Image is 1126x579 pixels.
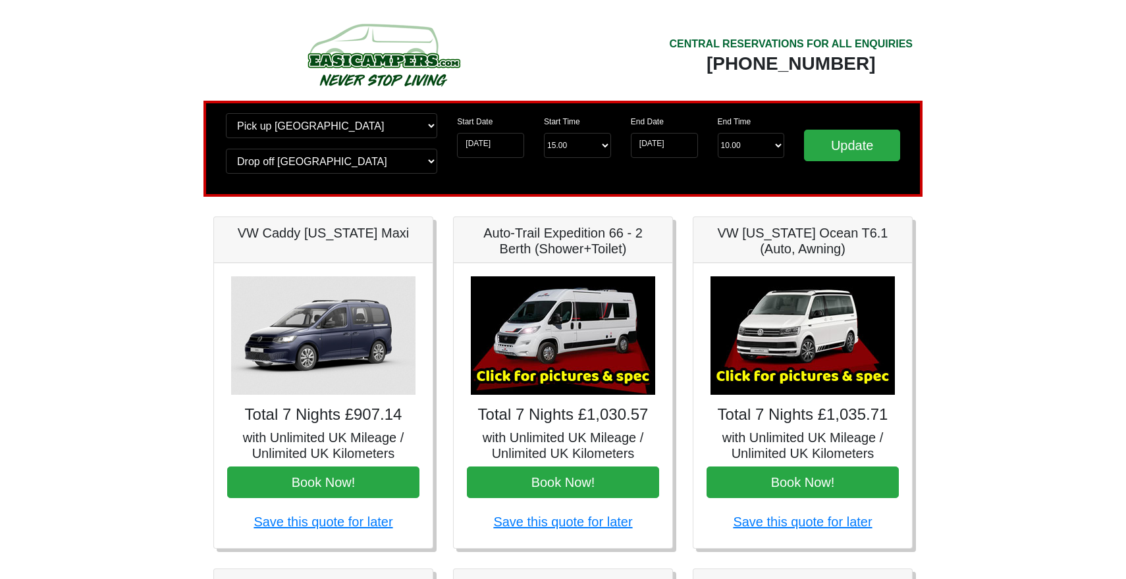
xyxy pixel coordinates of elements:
div: CENTRAL RESERVATIONS FOR ALL ENQUIRIES [669,36,913,52]
h5: with Unlimited UK Mileage / Unlimited UK Kilometers [467,430,659,461]
button: Book Now! [227,466,419,498]
h5: with Unlimited UK Mileage / Unlimited UK Kilometers [707,430,899,461]
img: VW California Ocean T6.1 (Auto, Awning) [710,276,895,395]
input: Return Date [631,133,698,158]
label: Start Date [457,116,493,128]
img: Auto-Trail Expedition 66 - 2 Berth (Shower+Toilet) [471,276,655,395]
button: Book Now! [707,466,899,498]
a: Save this quote for later [493,515,632,529]
input: Start Date [457,133,524,158]
button: Book Now! [467,466,659,498]
img: VW Caddy California Maxi [231,276,416,395]
h4: Total 7 Nights £1,030.57 [467,405,659,424]
div: [PHONE_NUMBER] [669,52,913,76]
h5: VW [US_STATE] Ocean T6.1 (Auto, Awning) [707,225,899,257]
a: Save this quote for later [254,515,392,529]
h4: Total 7 Nights £907.14 [227,405,419,424]
label: End Time [718,116,751,128]
h5: with Unlimited UK Mileage / Unlimited UK Kilometers [227,430,419,461]
h5: VW Caddy [US_STATE] Maxi [227,225,419,241]
label: Start Time [544,116,580,128]
h5: Auto-Trail Expedition 66 - 2 Berth (Shower+Toilet) [467,225,659,257]
a: Save this quote for later [733,515,872,529]
img: campers-checkout-logo.png [258,18,508,91]
label: End Date [631,116,664,128]
h4: Total 7 Nights £1,035.71 [707,405,899,424]
input: Update [804,130,900,161]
